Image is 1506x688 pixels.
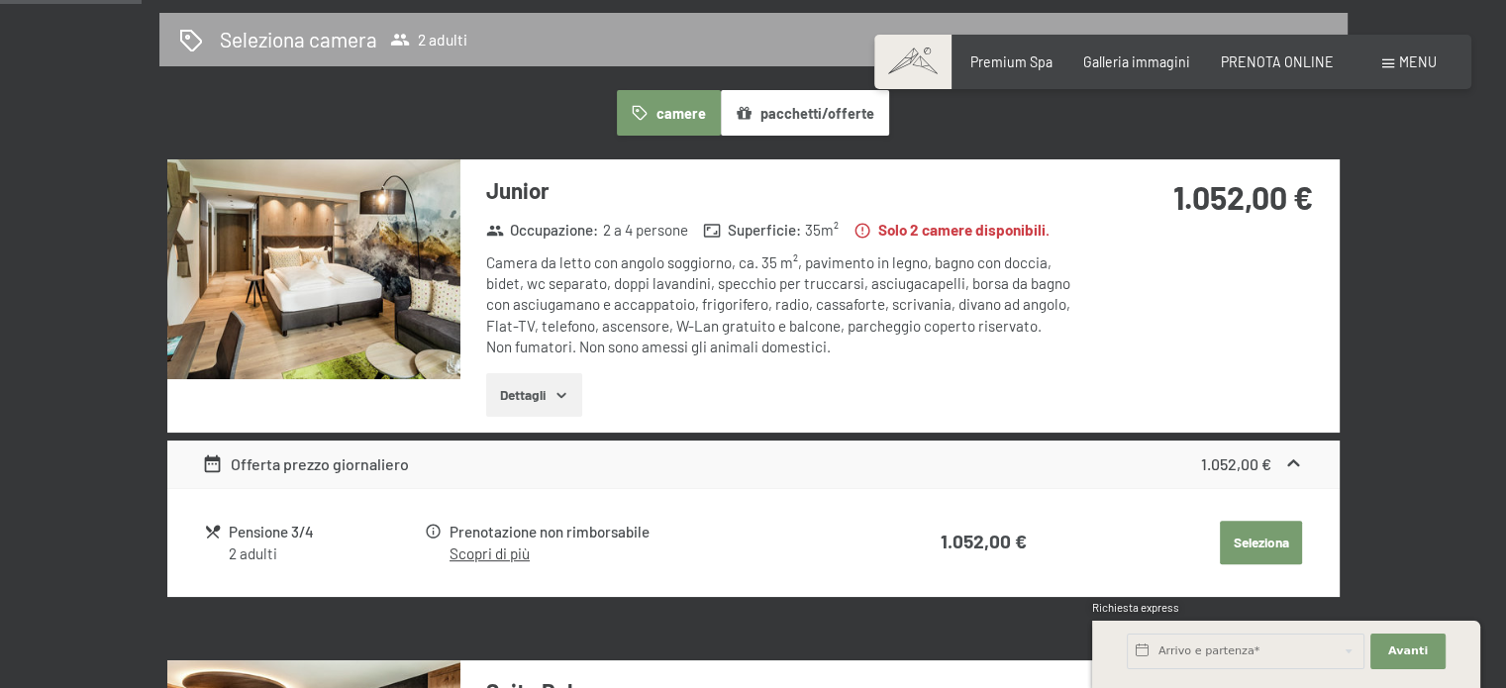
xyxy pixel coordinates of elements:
[229,521,422,543] div: Pensione 3/4
[486,175,1075,206] h3: Junior
[167,159,460,379] img: mss_renderimg.php
[486,220,599,241] strong: Occupazione :
[229,543,422,564] div: 2 adulti
[1092,601,1179,614] span: Richiesta express
[703,220,801,241] strong: Superficie :
[1083,53,1190,70] a: Galleria immagini
[1173,178,1313,216] strong: 1.052,00 €
[721,90,889,136] button: pacchetti/offerte
[1370,634,1446,669] button: Avanti
[941,530,1027,552] strong: 1.052,00 €
[486,373,582,417] button: Dettagli
[1399,53,1437,70] span: Menu
[450,521,861,543] div: Prenotazione non rimborsabile
[970,53,1053,70] a: Premium Spa
[603,220,688,241] span: 2 a 4 persone
[853,220,1050,241] strong: Solo 2 camere disponibili.
[1201,454,1271,473] strong: 1.052,00 €
[390,30,467,49] span: 2 adulti
[617,90,720,136] button: camere
[202,452,409,476] div: Offerta prezzo giornaliero
[167,441,1340,488] div: Offerta prezzo giornaliero1.052,00 €
[805,220,839,241] span: 35 m²
[1220,521,1302,564] button: Seleziona
[486,252,1075,357] div: Camera da letto con angolo soggiorno, ca. 35 m², pavimento in legno, bagno con doccia, bidet, wc ...
[1221,53,1334,70] a: PRENOTA ONLINE
[220,25,377,53] h2: Seleziona camera
[450,544,530,562] a: Scopri di più
[1388,643,1428,659] span: Avanti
